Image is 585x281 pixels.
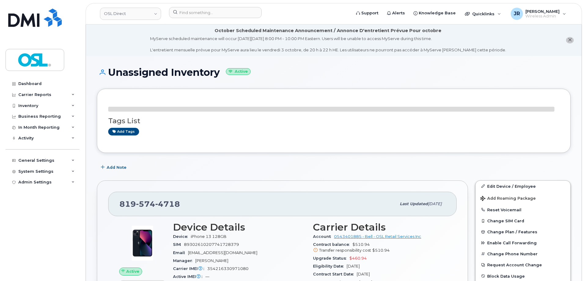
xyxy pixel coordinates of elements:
span: 4718 [155,199,180,209]
button: close notification [566,37,574,43]
span: Email [173,250,188,255]
span: Active IMEI [173,274,205,279]
span: Transfer responsibility cost [319,248,371,253]
span: — [205,274,209,279]
button: Change Phone Number [476,248,570,259]
span: Last updated [400,202,428,206]
button: Enable Call Forwarding [476,237,570,248]
span: Active [126,268,139,274]
span: [DATE] [428,202,442,206]
span: Add Note [107,165,127,170]
a: Edit Device / Employee [476,181,570,192]
span: Device [173,234,191,239]
span: 354216330971080 [207,266,248,271]
span: Contract Start Date [313,272,357,276]
span: Contract balance [313,242,352,247]
span: [PERSON_NAME] [195,258,228,263]
span: Add Roaming Package [480,196,536,202]
button: Add Note [97,162,132,173]
button: Change SIM Card [476,215,570,226]
div: MyServe scheduled maintenance will occur [DATE][DATE] 8:00 PM - 10:00 PM Eastern. Users will be u... [150,36,506,53]
span: [DATE] [357,272,370,276]
img: image20231002-3703462-1ig824h.jpeg [124,225,161,261]
div: October Scheduled Maintenance Announcement / Annonce D'entretient Prévue Pour octobre [215,28,441,34]
small: Active [226,68,251,75]
span: Manager [173,258,195,263]
button: Reset Voicemail [476,204,570,215]
h3: Device Details [173,222,306,233]
span: Carrier IMEI [173,266,207,271]
h3: Carrier Details [313,222,446,233]
button: Change Plan / Features [476,226,570,237]
span: iPhone 13 128GB [191,234,226,239]
span: Eligibility Date [313,264,347,268]
span: 574 [136,199,155,209]
span: [DATE] [347,264,360,268]
span: Upgrade Status [313,256,349,261]
span: Change Plan / Features [487,230,537,234]
span: 819 [120,199,180,209]
span: $510.94 [372,248,390,253]
h3: Tags List [108,117,559,125]
span: 89302610207741728379 [184,242,239,247]
a: Add tags [108,128,139,135]
span: $510.94 [313,242,446,253]
a: 0543401885 - Bell - OSL Retail Services Inc [334,234,421,239]
button: Request Account Change [476,259,570,270]
span: $460.94 [349,256,367,261]
span: SIM [173,242,184,247]
button: Add Roaming Package [476,192,570,204]
span: Enable Call Forwarding [487,241,537,245]
h1: Unassigned Inventory [97,67,571,78]
span: [EMAIL_ADDRESS][DOMAIN_NAME] [188,250,257,255]
span: Account [313,234,334,239]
